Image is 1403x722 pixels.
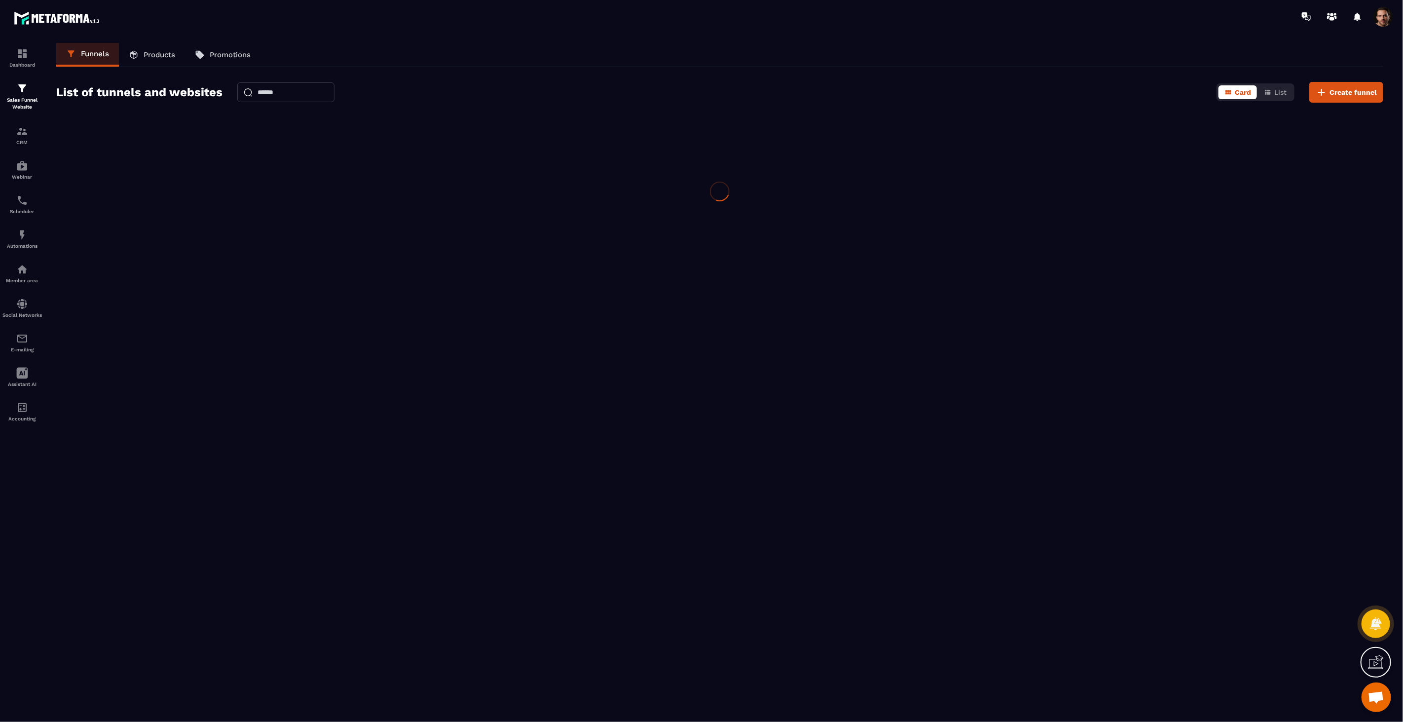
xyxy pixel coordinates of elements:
[16,125,28,137] img: formation
[2,174,42,180] p: Webinar
[119,43,185,67] a: Products
[2,140,42,145] p: CRM
[2,291,42,325] a: social-networksocial-networkSocial Networks
[210,50,251,59] p: Promotions
[16,333,28,344] img: email
[144,50,175,59] p: Products
[1329,87,1377,97] span: Create funnel
[56,82,222,102] h2: List of tunnels and websites
[2,325,42,360] a: emailemailE-mailing
[1258,85,1292,99] button: List
[16,264,28,275] img: automations
[14,9,103,27] img: logo
[2,62,42,68] p: Dashboard
[1274,88,1287,96] span: List
[81,49,109,58] p: Funnels
[16,160,28,172] img: automations
[56,43,119,67] a: Funnels
[2,75,42,118] a: formationformationSales Funnel Website
[2,381,42,387] p: Assistant AI
[2,222,42,256] a: automationsautomationsAutomations
[2,278,42,283] p: Member area
[1235,88,1251,96] span: Card
[2,416,42,421] p: Accounting
[185,43,260,67] a: Promotions
[16,48,28,60] img: formation
[1218,85,1257,99] button: Card
[2,394,42,429] a: accountantaccountantAccounting
[2,360,42,394] a: Assistant AI
[2,256,42,291] a: automationsautomationsMember area
[2,97,42,111] p: Sales Funnel Website
[2,312,42,318] p: Social Networks
[2,152,42,187] a: automationsautomationsWebinar
[1362,683,1391,712] div: Mở cuộc trò chuyện
[2,40,42,75] a: formationformationDashboard
[2,187,42,222] a: schedulerschedulerScheduler
[16,229,28,241] img: automations
[16,194,28,206] img: scheduler
[16,82,28,94] img: formation
[16,298,28,310] img: social-network
[2,347,42,352] p: E-mailing
[2,118,42,152] a: formationformationCRM
[2,209,42,214] p: Scheduler
[16,402,28,414] img: accountant
[2,243,42,249] p: Automations
[1309,82,1383,103] button: Create funnel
